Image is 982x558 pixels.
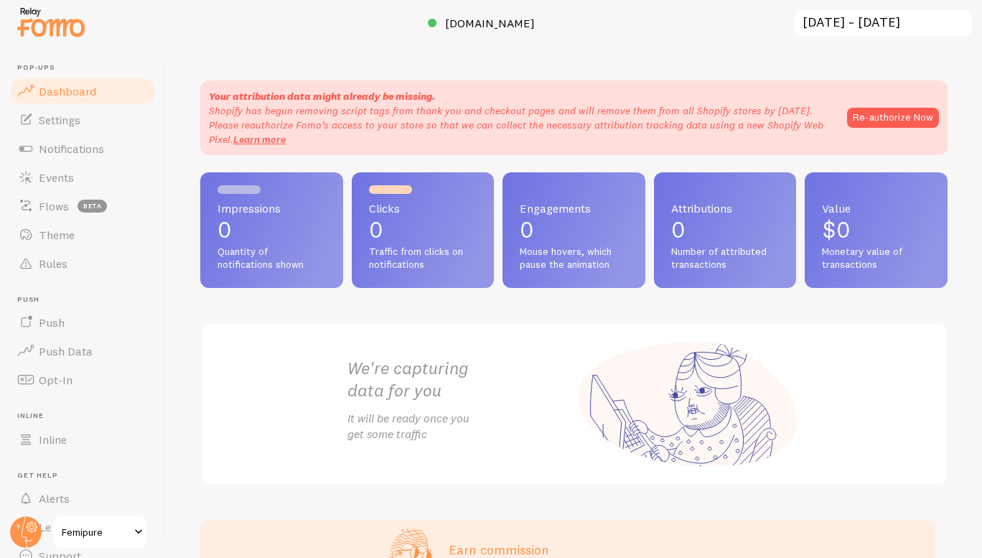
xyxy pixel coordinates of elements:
a: Learn more [233,133,286,146]
a: Events [9,163,156,192]
a: Notifications [9,134,156,163]
p: It will be ready once you get some traffic [347,410,574,443]
span: $0 [822,215,851,243]
img: fomo-relay-logo-orange.svg [15,4,87,40]
strong: Your attribution data might already be missing. [209,90,435,103]
p: 0 [520,218,628,241]
span: Femipure [62,524,130,541]
span: Events [39,170,74,185]
span: Alerts [39,491,70,506]
a: Learn [9,513,156,541]
a: Opt-In [9,366,156,394]
a: Femipure [52,515,149,549]
h2: We're capturing data for you [347,357,574,401]
a: Theme [9,220,156,249]
span: Rules [39,256,67,271]
span: Dashboard [39,84,96,98]
a: Rules [9,249,156,278]
h3: Earn commission [449,541,753,558]
span: Monetary value of transactions [822,246,930,271]
span: Number of attributed transactions [671,246,780,271]
span: Push Data [39,344,93,358]
a: Flows beta [9,192,156,220]
span: Settings [39,113,80,127]
span: beta [78,200,107,213]
span: Quantity of notifications shown [218,246,326,271]
span: Mouse hovers, which pause the animation [520,246,628,271]
span: Clicks [369,203,477,214]
span: Engagements [520,203,628,214]
span: Notifications [39,141,104,156]
span: Attributions [671,203,780,214]
p: 0 [218,218,326,241]
span: Impressions [218,203,326,214]
a: Push [9,308,156,337]
a: Dashboard [9,77,156,106]
span: Inline [39,432,67,447]
button: Re-authorize Now [847,108,939,128]
a: Alerts [9,484,156,513]
span: Traffic from clicks on notifications [369,246,477,271]
span: Flows [39,199,69,213]
p: 0 [369,218,477,241]
span: Push [17,295,156,304]
a: Settings [9,106,156,134]
p: 0 [671,218,780,241]
span: Value [822,203,930,214]
span: Get Help [17,471,156,480]
span: Inline [17,411,156,421]
a: Inline [9,425,156,454]
span: Push [39,315,65,330]
p: Shopify has begun removing script tags from thank you and checkout pages and will remove them fro... [209,103,833,147]
span: Opt-In [39,373,73,387]
a: Push Data [9,337,156,366]
span: Pop-ups [17,63,156,73]
span: Theme [39,228,75,242]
